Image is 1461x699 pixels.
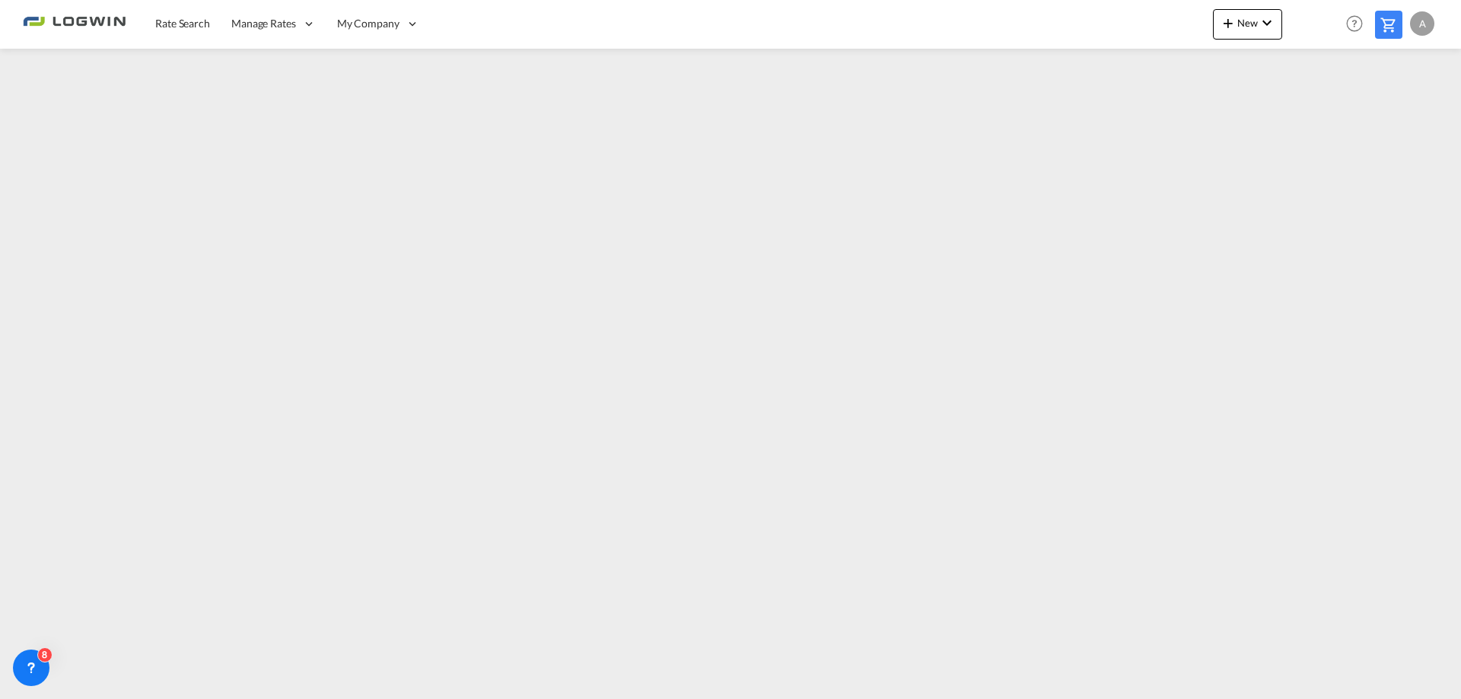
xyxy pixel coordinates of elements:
[1219,17,1276,29] span: New
[1410,11,1434,36] div: A
[1342,11,1367,37] span: Help
[231,16,296,31] span: Manage Rates
[155,17,210,30] span: Rate Search
[1258,14,1276,32] md-icon: icon-chevron-down
[1213,9,1282,40] button: icon-plus 400-fgNewicon-chevron-down
[337,16,399,31] span: My Company
[23,7,126,41] img: 2761ae10d95411efa20a1f5e0282d2d7.png
[1219,14,1237,32] md-icon: icon-plus 400-fg
[1342,11,1375,38] div: Help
